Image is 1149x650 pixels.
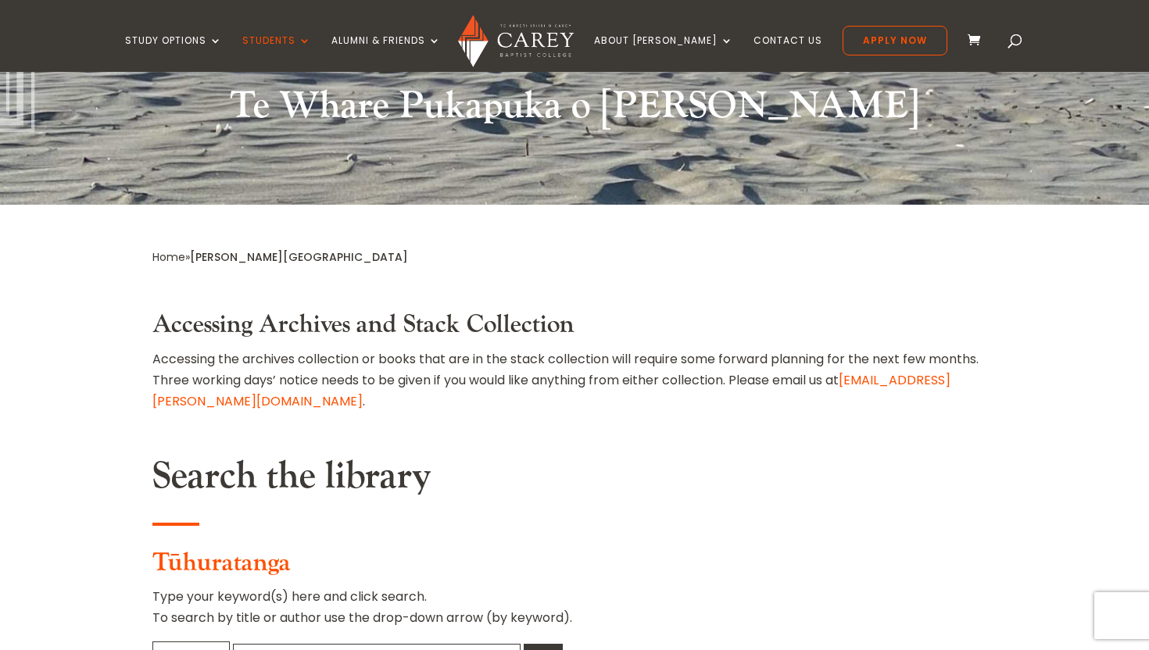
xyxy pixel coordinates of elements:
span: » [152,249,408,265]
h3: Tūhuratanga [152,548,997,586]
a: Home [152,249,185,265]
a: Contact Us [753,35,822,72]
p: Accessing the archives collection or books that are in the stack collection will require some for... [152,348,997,412]
p: Type your keyword(s) here and click search. To search by title or author use the drop-down arrow ... [152,586,997,641]
a: Students [242,35,311,72]
img: Carey Baptist College [458,15,573,67]
a: About [PERSON_NAME] [594,35,733,72]
a: Apply Now [843,26,947,55]
a: Alumni & Friends [331,35,441,72]
span: [PERSON_NAME][GEOGRAPHIC_DATA] [190,249,408,265]
h3: Accessing Archives and Stack Collection [152,310,997,348]
h2: Te Whare Pukapuka o [PERSON_NAME] [152,84,997,137]
h2: Search the library [152,454,997,507]
a: Study Options [125,35,222,72]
